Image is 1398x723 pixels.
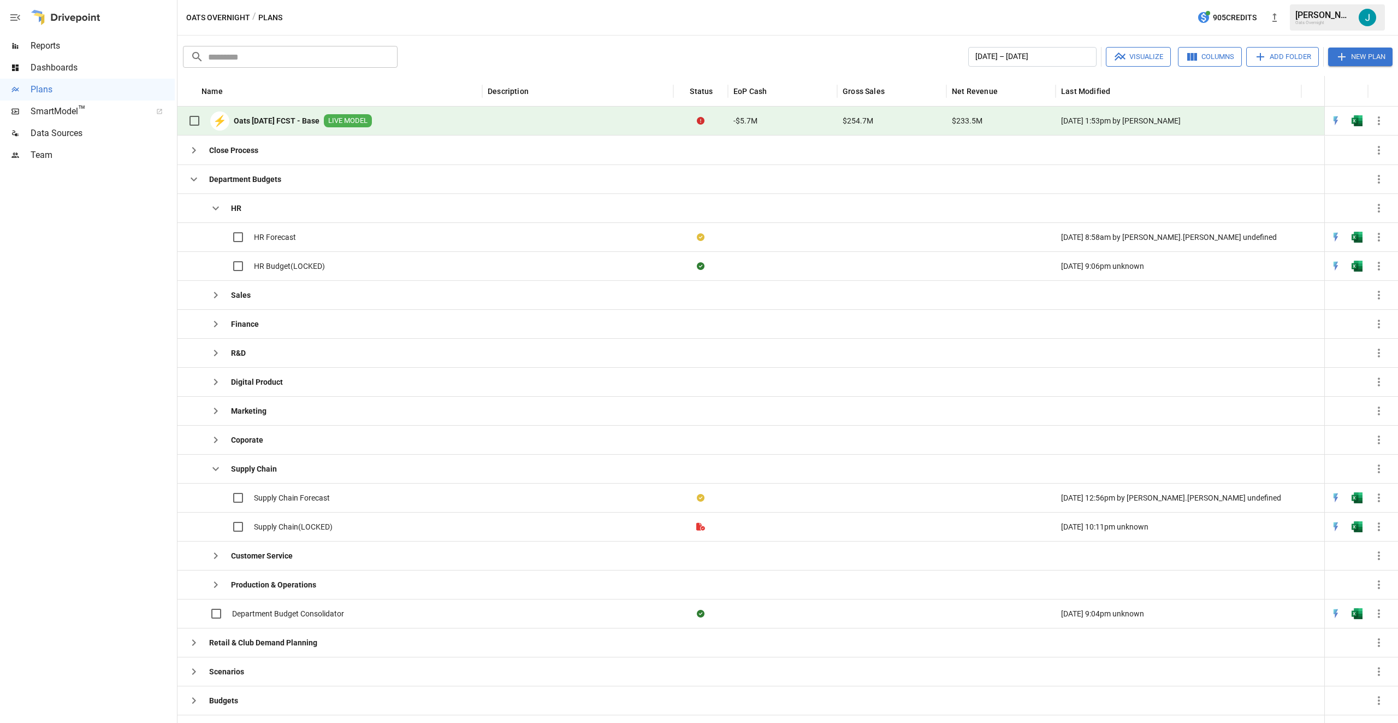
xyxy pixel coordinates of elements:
div: ⚡ [210,111,229,131]
b: Close Process [209,145,258,156]
span: $254.7M [843,115,873,126]
div: Error during sync. [697,115,704,126]
button: [DATE] – [DATE] [968,47,1097,67]
button: Justin VanAntwerp [1352,2,1383,33]
b: Supply Chain [231,463,277,474]
span: HR Budget(LOCKED) [254,261,325,272]
div: Open in Quick Edit [1330,261,1341,272]
span: Dashboards [31,61,175,74]
img: quick-edit-flash.b8aec18c.svg [1330,521,1341,532]
div: / [252,11,256,25]
div: [DATE] 1:53pm by [PERSON_NAME] [1056,107,1301,136]
b: Department Budgets [209,174,281,185]
img: excel-icon.76473adf.svg [1352,608,1363,619]
button: 905Credits [1193,8,1261,28]
button: New version available, click to update! [1264,7,1286,28]
b: Coporate [231,434,263,445]
div: Your plan has changes in Excel that are not reflected in the Drivepoint Data Warehouse, select "S... [697,232,704,243]
div: [DATE] 12:56pm by [PERSON_NAME].[PERSON_NAME] undefined [1056,483,1301,512]
img: excel-icon.76473adf.svg [1352,232,1363,243]
b: Marketing [231,405,266,416]
div: Open in Excel [1352,232,1363,243]
div: Description [488,87,529,96]
div: File is not a valid Drivepoint model [696,521,705,532]
div: Open in Excel [1352,521,1363,532]
div: [PERSON_NAME] [1295,10,1352,20]
b: HR [231,203,241,214]
div: Sync complete [697,261,704,272]
button: Visualize [1106,47,1171,67]
img: excel-icon.76473adf.svg [1352,521,1363,532]
b: Retail & Club Demand Planning [209,637,317,648]
img: excel-icon.76473adf.svg [1352,261,1363,272]
b: Digital Product [231,377,283,387]
b: Oats [DATE] FCST - Base [234,115,319,126]
div: Name [202,87,223,96]
img: quick-edit-flash.b8aec18c.svg [1330,115,1341,126]
span: Plans [31,83,175,96]
b: Scenarios [209,666,244,677]
span: Supply Chain(LOCKED) [254,521,333,532]
button: Oats Overnight [186,11,250,25]
div: Status [690,87,713,96]
span: HR Forecast [254,232,296,243]
b: Production & Operations [231,579,316,590]
img: excel-icon.76473adf.svg [1352,492,1363,503]
div: Last Modified [1061,87,1110,96]
span: Data Sources [31,127,175,140]
span: Team [31,149,175,162]
img: quick-edit-flash.b8aec18c.svg [1330,232,1341,243]
span: Reports [31,39,175,52]
div: Open in Quick Edit [1330,492,1341,503]
div: Open in Quick Edit [1330,115,1341,126]
span: ™ [78,103,86,117]
div: Open in Excel [1352,492,1363,503]
span: Department Budget Consolidator [232,608,344,619]
div: Oats Overnight [1295,20,1352,25]
span: -$5.7M [733,115,757,126]
div: Net Revenue [952,87,998,96]
div: Open in Quick Edit [1330,521,1341,532]
div: Your plan has changes in Excel that are not reflected in the Drivepoint Data Warehouse, select "S... [697,492,704,503]
b: Finance [231,319,259,330]
div: [DATE] 9:04pm unknown [1056,599,1301,628]
b: Budgets [209,695,238,706]
div: Gross Sales [843,87,885,96]
span: $233.5M [952,115,982,126]
span: LIVE MODEL [324,116,372,126]
div: Open in Quick Edit [1330,232,1341,243]
div: Open in Excel [1352,608,1363,619]
span: Supply Chain Forecast [254,492,330,503]
div: Open in Excel [1352,115,1363,126]
img: quick-edit-flash.b8aec18c.svg [1330,261,1341,272]
b: Sales [231,290,251,301]
img: Justin VanAntwerp [1359,9,1376,26]
b: Customer Service [231,550,293,561]
span: 905 Credits [1213,11,1257,25]
img: quick-edit-flash.b8aec18c.svg [1330,492,1341,503]
div: EoP Cash [733,87,767,96]
b: R&D [231,348,246,358]
div: [DATE] 9:06pm unknown [1056,251,1301,280]
button: New Plan [1328,48,1393,66]
div: Open in Excel [1352,261,1363,272]
div: [DATE] 10:11pm unknown [1056,512,1301,541]
img: excel-icon.76473adf.svg [1352,115,1363,126]
button: Add Folder [1246,47,1319,67]
button: Columns [1178,47,1242,67]
div: Sync complete [697,608,704,619]
span: SmartModel [31,105,144,118]
div: [DATE] 8:58am by [PERSON_NAME].[PERSON_NAME] undefined [1056,222,1301,251]
div: Open in Quick Edit [1330,608,1341,619]
img: quick-edit-flash.b8aec18c.svg [1330,608,1341,619]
